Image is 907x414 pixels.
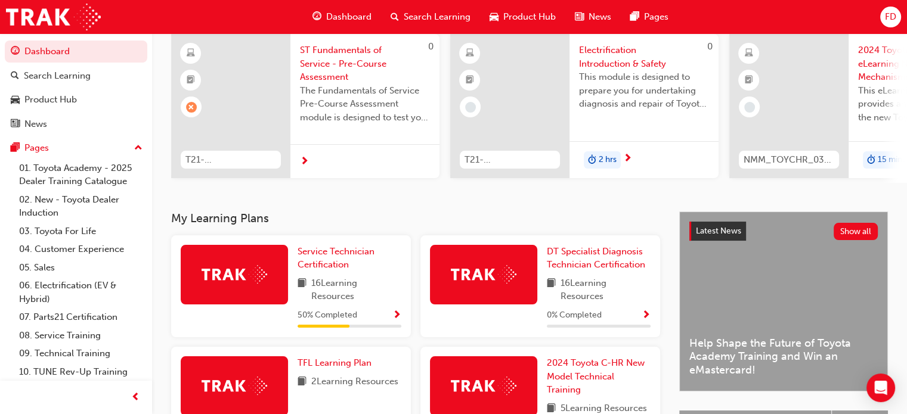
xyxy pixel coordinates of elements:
[5,89,147,111] a: Product Hub
[880,7,901,27] button: FD
[5,137,147,159] button: Pages
[298,356,376,370] a: TFL Learning Plan
[5,113,147,135] a: News
[885,10,896,24] span: FD
[186,102,197,113] span: learningRecordVerb_FAIL-icon
[311,375,398,390] span: 2 Learning Resources
[11,119,20,130] span: news-icon
[744,102,755,113] span: learningRecordVerb_NONE-icon
[465,153,555,167] span: T21-FOD_HVIS_PREREQ
[679,211,888,391] a: Latest NewsShow allHelp Shape the Future of Toyota Academy Training and Win an eMastercard!
[480,5,565,29] a: car-iconProduct Hub
[298,245,401,272] a: Service Technician Certification
[878,153,906,167] span: 15 mins
[579,70,709,111] span: This module is designed to prepare you for undertaking diagnosis and repair of Toyota & Lexus Ele...
[696,226,741,236] span: Latest News
[312,10,321,24] span: guage-icon
[298,246,374,270] span: Service Technician Certification
[134,141,143,156] span: up-icon
[187,73,195,88] span: booktick-icon
[11,143,20,154] span: pages-icon
[24,141,49,155] div: Pages
[745,46,753,61] span: learningResourceType_ELEARNING-icon
[202,265,267,284] img: Trak
[644,10,668,24] span: Pages
[547,356,651,397] a: 2024 Toyota C-HR New Model Technical Training
[503,10,556,24] span: Product Hub
[404,10,470,24] span: Search Learning
[834,223,878,240] button: Show all
[867,152,875,168] span: duration-icon
[866,373,895,402] div: Open Intercom Messenger
[381,5,480,29] a: search-iconSearch Learning
[171,34,439,178] a: 0T21-STFOS_PRE_EXAMST Fundamentals of Service - Pre-Course AssessmentThe Fundamentals of Service ...
[561,276,651,303] span: 16 Learning Resources
[202,376,267,395] img: Trak
[547,246,645,270] span: DT Specialist Diagnosis Technician Certification
[185,153,276,167] span: T21-STFOS_PRE_EXAM
[24,117,47,131] div: News
[451,265,516,284] img: Trak
[599,153,617,167] span: 2 hrs
[14,363,147,381] a: 10. TUNE Rev-Up Training
[24,69,91,83] div: Search Learning
[14,308,147,326] a: 07. Parts21 Certification
[392,310,401,321] span: Show Progress
[547,357,645,395] span: 2024 Toyota C-HR New Model Technical Training
[623,154,632,164] span: next-icon
[391,10,399,24] span: search-icon
[11,46,20,57] span: guage-icon
[298,309,357,322] span: 50 % Completed
[24,93,77,107] div: Product Hub
[579,43,709,70] span: Electrification Introduction & Safety
[300,84,430,124] span: The Fundamentals of Service Pre-Course Assessment module is designed to test your learning and un...
[490,10,499,24] span: car-icon
[707,41,713,52] span: 0
[303,5,381,29] a: guage-iconDashboard
[575,10,584,24] span: news-icon
[14,240,147,259] a: 04. Customer Experience
[14,159,147,191] a: 01. Toyota Academy - 2025 Dealer Training Catalogue
[311,276,401,303] span: 16 Learning Resources
[14,326,147,345] a: 08. Service Training
[298,375,307,390] span: book-icon
[298,276,307,303] span: book-icon
[465,102,476,113] span: learningRecordVerb_NONE-icon
[300,157,309,167] span: next-icon
[450,34,719,178] a: 0T21-FOD_HVIS_PREREQElectrification Introduction & SafetyThis module is designed to prepare you f...
[392,308,401,323] button: Show Progress
[428,41,434,52] span: 0
[298,357,372,368] span: TFL Learning Plan
[689,337,878,377] span: Help Shape the Future of Toyota Academy Training and Win an eMastercard!
[466,73,474,88] span: booktick-icon
[744,153,834,167] span: NMM_TOYCHR_032024_MODULE_1
[14,276,147,308] a: 06. Electrification (EV & Hybrid)
[547,309,602,322] span: 0 % Completed
[187,46,195,61] span: learningResourceType_ELEARNING-icon
[689,222,878,241] a: Latest NewsShow all
[621,5,678,29] a: pages-iconPages
[14,344,147,363] a: 09. Technical Training
[588,152,596,168] span: duration-icon
[171,211,660,225] h3: My Learning Plans
[589,10,611,24] span: News
[131,390,140,405] span: prev-icon
[547,276,556,303] span: book-icon
[466,46,474,61] span: learningResourceType_ELEARNING-icon
[11,95,20,105] span: car-icon
[14,191,147,222] a: 02. New - Toyota Dealer Induction
[11,71,19,82] span: search-icon
[642,310,651,321] span: Show Progress
[14,222,147,241] a: 03. Toyota For Life
[642,308,651,323] button: Show Progress
[6,4,101,30] img: Trak
[326,10,372,24] span: Dashboard
[451,376,516,395] img: Trak
[5,41,147,63] a: Dashboard
[547,245,651,272] a: DT Specialist Diagnosis Technician Certification
[5,38,147,137] button: DashboardSearch LearningProduct HubNews
[14,259,147,277] a: 05. Sales
[5,65,147,87] a: Search Learning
